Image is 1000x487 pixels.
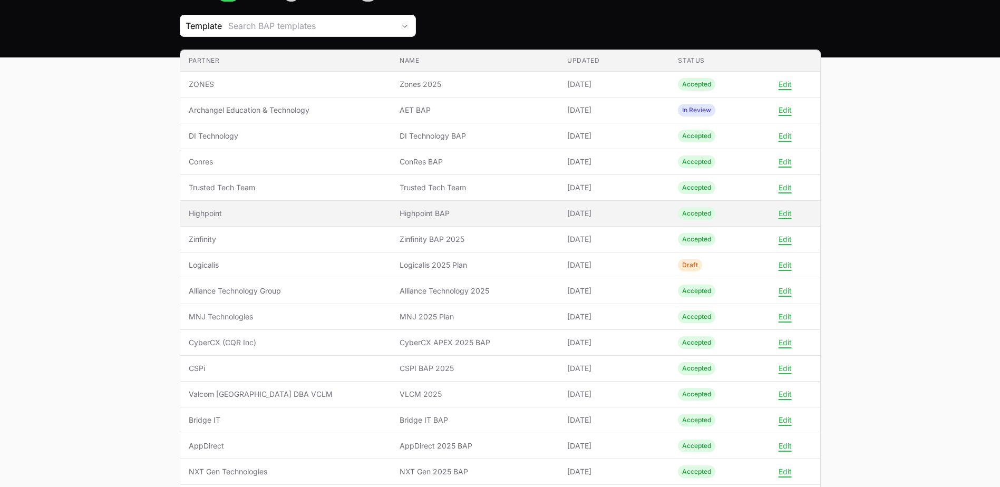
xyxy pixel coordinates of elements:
span: NXT Gen 2025 BAP [400,466,550,477]
span: Zones 2025 [400,79,550,90]
span: [DATE] [567,208,661,219]
span: Bridge IT [189,415,383,425]
div: Search BAP templates [228,20,394,32]
button: Edit [779,209,792,218]
span: Conres [189,157,383,167]
section: Business Activity Plan Filters [180,15,821,37]
span: [DATE] [567,234,661,245]
span: [DATE] [567,389,661,400]
span: Zinfinity BAP 2025 [400,234,550,245]
span: [DATE] [567,105,661,115]
span: [DATE] [567,466,661,477]
button: Edit [779,312,792,322]
th: Partner [180,50,392,72]
button: Edit [779,80,792,89]
span: [DATE] [567,131,661,141]
span: [DATE] [567,441,661,451]
button: Edit [779,415,792,425]
span: Zinfinity [189,234,383,245]
span: [DATE] [567,260,661,270]
button: Edit [779,389,792,399]
span: [DATE] [567,157,661,167]
span: AppDirect [189,441,383,451]
span: CyberCX (CQR Inc) [189,337,383,348]
span: Logicalis [189,260,383,270]
span: [DATE] [567,182,661,193]
span: Logicalis 2025 Plan [400,260,550,270]
span: [DATE] [567,363,661,374]
span: MNJ 2025 Plan [400,311,550,322]
span: Archangel Education & Technology [189,105,383,115]
span: Trusted Tech Team [189,182,383,193]
button: Edit [779,364,792,373]
span: CSPI BAP 2025 [400,363,550,374]
span: NXT Gen Technologies [189,466,383,477]
button: Edit [779,260,792,270]
span: [DATE] [567,311,661,322]
th: Status [669,50,780,72]
span: Template [180,20,222,32]
span: DI Technology [189,131,383,141]
span: Highpoint [189,208,383,219]
span: Alliance Technology Group [189,286,383,296]
button: Edit [779,338,792,347]
span: [DATE] [567,337,661,348]
span: Trusted Tech Team [400,182,550,193]
button: Edit [779,286,792,296]
span: Highpoint BAP [400,208,550,219]
span: CyberCX APEX 2025 BAP [400,337,550,348]
th: Name [391,50,559,72]
span: CSPi [189,363,383,374]
button: Edit [779,467,792,476]
button: Edit [779,105,792,115]
th: Updated [559,50,669,72]
span: DI Technology BAP [400,131,550,141]
span: [DATE] [567,415,661,425]
span: Alliance Technology 2025 [400,286,550,296]
button: Edit [779,235,792,244]
span: [DATE] [567,79,661,90]
span: ZONES [189,79,383,90]
span: Valcom [GEOGRAPHIC_DATA] DBA VCLM [189,389,383,400]
span: [DATE] [567,286,661,296]
span: AppDirect 2025 BAP [400,441,550,451]
span: Bridge IT BAP [400,415,550,425]
button: Edit [779,441,792,451]
button: Edit [779,157,792,167]
button: Edit [779,131,792,141]
span: AET BAP [400,105,550,115]
button: Search BAP templates [222,15,415,36]
span: MNJ Technologies [189,311,383,322]
button: Edit [779,183,792,192]
span: ConRes BAP [400,157,550,167]
span: VLCM 2025 [400,389,550,400]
